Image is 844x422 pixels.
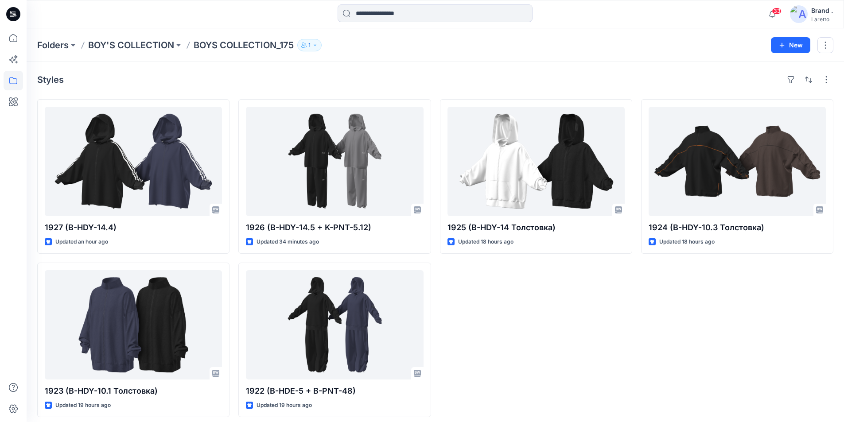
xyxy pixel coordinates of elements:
[771,37,810,53] button: New
[447,107,625,216] a: 1925 (B-HDY-14 Толстовка)
[447,221,625,234] p: 1925 (B-HDY-14 Толстовка)
[246,270,423,379] a: 1922 (B-HDE-5 + B-PNT-48)
[246,385,423,397] p: 1922 (B-HDE-5 + B-PNT-48)
[308,40,311,50] p: 1
[649,221,826,234] p: 1924 (B-HDY-10.3 Толстовка)
[297,39,322,51] button: 1
[790,5,808,23] img: avatar
[257,237,319,247] p: Updated 34 minutes ago
[88,39,174,51] a: BOY'S COLLECTION
[772,8,782,15] span: 33
[659,237,715,247] p: Updated 18 hours ago
[45,385,222,397] p: 1923 (B-HDY-10.1 Толстовка)
[45,107,222,216] a: 1927 (B-HDY-14.4)
[55,401,111,410] p: Updated 19 hours ago
[45,270,222,379] a: 1923 (B-HDY-10.1 Толстовка)
[37,39,69,51] a: Folders
[246,221,423,234] p: 1926 (B-HDY-14.5 + K-PNT-5.12)
[811,5,833,16] div: Brand .
[257,401,312,410] p: Updated 19 hours ago
[45,221,222,234] p: 1927 (B-HDY-14.4)
[246,107,423,216] a: 1926 (B-HDY-14.5 + K-PNT-5.12)
[55,237,108,247] p: Updated an hour ago
[194,39,294,51] p: BOYS COLLECTION_175
[458,237,513,247] p: Updated 18 hours ago
[37,74,64,85] h4: Styles
[811,16,833,23] div: Laretto
[649,107,826,216] a: 1924 (B-HDY-10.3 Толстовка)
